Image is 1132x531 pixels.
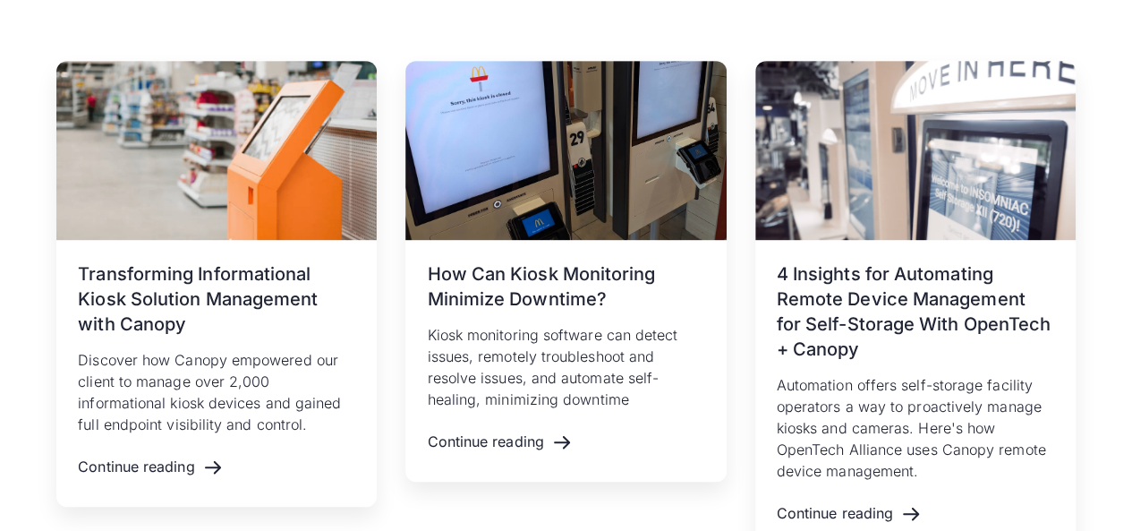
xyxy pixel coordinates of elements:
p: Kiosk monitoring software can detect issues, remotely troubleshoot and resolve issues, and automa... [427,324,704,410]
div: Continue reading [78,458,194,475]
a: Transforming Informational Kiosk Solution Management with CanopyDiscover how Canopy empowered our... [56,61,377,507]
h3: Transforming Informational Kiosk Solution Management with Canopy [78,261,355,337]
a: How Can Kiosk Monitoring Minimize Downtime?Kiosk monitoring software can detect issues, remotely ... [405,61,726,482]
h3: 4 Insights for Automating Remote Device Management for Self-Storage With OpenTech + Canopy [777,261,1054,362]
p: Discover how Canopy empowered our client to manage over 2,000 informational kiosk devices and gai... [78,349,355,435]
p: Automation offers self-storage facility operators a way to proactively manage kiosks and cameras.... [777,374,1054,482]
div: Continue reading [777,505,893,522]
div: Continue reading [427,433,543,450]
h3: How Can Kiosk Monitoring Minimize Downtime? [427,261,704,312]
